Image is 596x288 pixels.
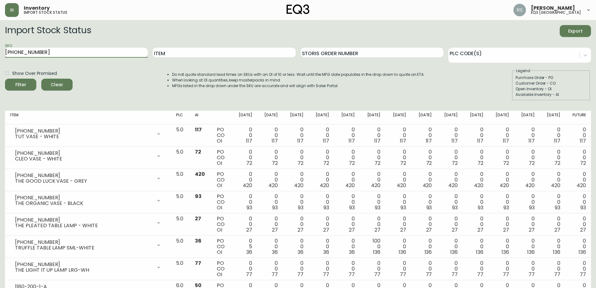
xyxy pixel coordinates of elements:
div: 0 0 [570,216,586,233]
span: 117 [246,137,252,144]
span: 77 [580,271,586,278]
div: 0 0 [416,171,432,188]
span: OI [217,271,222,278]
div: 0 0 [570,260,586,277]
th: PLC [171,111,190,124]
div: PO CO [217,194,226,211]
span: 117 [349,137,355,144]
div: PO CO [217,171,226,188]
span: 27 [323,226,329,233]
div: 0 0 [467,127,483,144]
span: 420 [423,182,432,189]
span: 117 [323,137,329,144]
span: 27 [580,226,586,233]
div: 0 0 [545,149,560,166]
div: 0 0 [545,260,560,277]
h2: Import Stock Status [5,25,91,37]
div: [PHONE_NUMBER] [15,262,152,267]
li: When looking at OI quantities, keep masterpacks in mind. [172,77,425,83]
th: [DATE] [488,111,514,124]
span: 420 [525,182,535,189]
span: 27 [298,226,303,233]
div: CLEO VASE - WHITE [15,156,152,162]
span: 136 [450,249,458,256]
div: 0 0 [390,149,406,166]
th: [DATE] [334,111,360,124]
span: 93 [323,204,329,211]
span: 93 [452,204,458,211]
div: 0 0 [442,171,457,188]
div: 0 0 [493,149,509,166]
span: 77 [451,271,458,278]
span: 93 [478,204,483,211]
th: [DATE] [437,111,462,124]
div: 0 0 [570,238,586,255]
span: 93 [298,204,303,211]
div: 0 0 [237,194,252,211]
li: MFGs listed in the drop down under the SKU are accurate and will align with Sales Portal. [172,83,425,89]
span: 72 [503,160,509,167]
span: 77 [554,271,560,278]
span: 77 [426,271,432,278]
div: 0 0 [545,127,560,144]
span: 72 [400,160,406,167]
span: 136 [373,249,380,256]
div: Available Inventory - AI [516,92,587,97]
div: 0 0 [493,260,509,277]
span: Show Over Promised [12,70,57,77]
div: Open Inventory - OI [516,86,587,92]
div: [PHONE_NUMBER] [15,217,152,223]
div: 0 0 [288,149,303,166]
span: 77 [246,271,252,278]
td: 5.0 [171,147,190,169]
h5: eq3 [GEOGRAPHIC_DATA] [531,11,581,14]
div: 0 0 [390,127,406,144]
span: 27 [400,226,406,233]
div: [PHONE_NUMBER]TRUFFLE TABLE LAMP SML-WHITE [10,238,166,252]
span: 72 [529,160,535,167]
span: 27 [272,226,278,233]
span: 36 [349,249,355,256]
div: 0 0 [493,127,509,144]
div: 0 0 [545,171,560,188]
span: 72 [349,160,355,167]
div: Customer Order - CO [516,81,587,86]
td: 5.0 [171,236,190,258]
span: 77 [400,271,406,278]
span: 117 [580,137,586,144]
span: 27 [529,226,535,233]
div: 0 0 [416,127,432,144]
div: 0 0 [519,216,535,233]
div: 0 0 [519,127,535,144]
span: 72 [272,160,278,167]
span: 77 [297,271,303,278]
div: 0 0 [339,171,355,188]
div: 0 0 [288,127,303,144]
textarea: [PERSON_NAME] [19,26,86,43]
div: 0 5 [237,238,252,255]
span: 136 [425,249,432,256]
span: 93 [195,193,201,200]
span: 72 [554,160,560,167]
div: PO CO [217,149,226,166]
span: 93 [247,204,252,211]
textarea: The timeless design and natural detailing of the [PERSON_NAME] nightstand give it a mid-century m... [19,46,86,78]
span: 93 [426,204,432,211]
span: 420 [268,182,278,189]
div: [PHONE_NUMBER] [15,150,152,156]
span: 27 [554,226,560,233]
div: 0 0 [442,127,457,144]
div: 0 0 [519,238,535,255]
span: 136 [578,249,586,256]
div: 0 0 [570,171,586,188]
div: 0 0 [467,194,483,211]
span: 77 [349,271,355,278]
div: 0 0 [262,216,278,233]
div: 0 0 [519,260,535,277]
div: [PHONE_NUMBER]THE ORGANIC VASE - BLACK [10,194,166,207]
span: 36 [323,249,329,256]
span: 117 [503,137,509,144]
div: 0 0 [339,194,355,211]
div: 0 0 [365,260,380,277]
span: 136 [553,249,560,256]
